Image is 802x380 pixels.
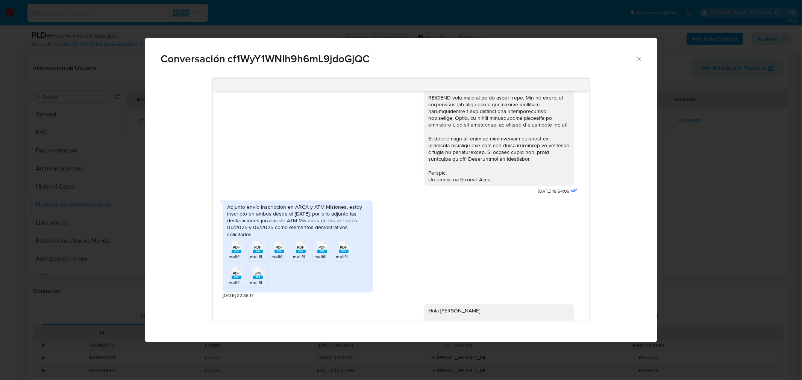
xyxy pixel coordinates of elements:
span: melifile7827932896197129886.pdf [271,253,340,260]
span: Conversación cf1WyY1WNIh9h6mL9jdoGjQC [161,54,635,64]
span: PDF [254,245,261,250]
div: Comunicación [145,38,658,342]
span: PDF [297,245,304,250]
span: JPG [255,271,261,276]
div: Adjunto envío inscripción en ARCA y ATM Misiones, estoy inscripto en ambos desde el [DATE], por e... [227,204,368,238]
span: [DATE] 22:36:17 [223,293,253,299]
span: PDF [318,245,326,250]
span: PDF [340,245,347,250]
span: melifile6594993725306724152.pdf [229,279,299,286]
span: melifile2994198925567107700.pdf [293,253,362,260]
button: Cerrar [635,55,642,62]
span: PDF [233,245,240,250]
span: [DATE] 19:54:06 [538,188,569,195]
span: melifile7484190775054299670.pdf [250,253,320,260]
span: melifile4521067306172296519.jpg [250,279,318,286]
span: melifile755805810808150599.pdf [336,253,403,260]
span: melifile2746345322144397957.pdf [229,253,298,260]
span: PDF [233,271,240,276]
span: melifile3116569020078695544.pdf [314,253,384,260]
span: PDF [276,245,283,250]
